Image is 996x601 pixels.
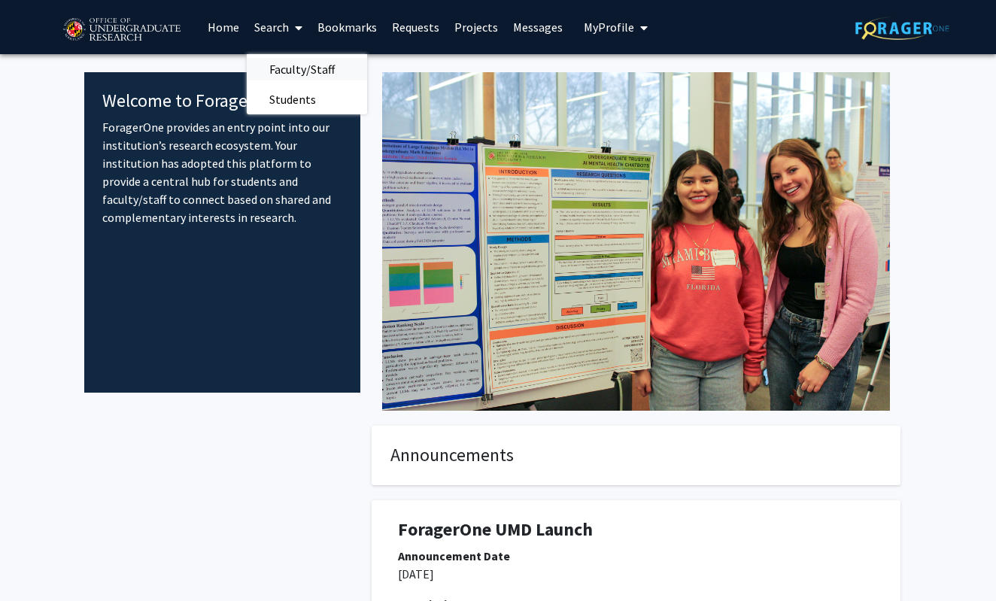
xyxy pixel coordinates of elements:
[506,1,570,53] a: Messages
[398,519,874,541] h1: ForagerOne UMD Launch
[390,445,882,466] h4: Announcements
[58,11,185,49] img: University of Maryland Logo
[584,20,634,35] span: My Profile
[447,1,506,53] a: Projects
[310,1,384,53] a: Bookmarks
[247,1,310,53] a: Search
[384,1,447,53] a: Requests
[247,58,367,80] a: Faculty/Staff
[247,84,339,114] span: Students
[398,565,874,583] p: [DATE]
[11,533,64,590] iframe: Chat
[102,118,342,226] p: ForagerOne provides an entry point into our institution’s research ecosystem. Your institution ha...
[247,54,357,84] span: Faculty/Staff
[855,17,949,40] img: ForagerOne Logo
[102,90,342,112] h4: Welcome to ForagerOne
[247,88,367,111] a: Students
[200,1,247,53] a: Home
[382,72,890,411] img: Cover Image
[398,547,874,565] div: Announcement Date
